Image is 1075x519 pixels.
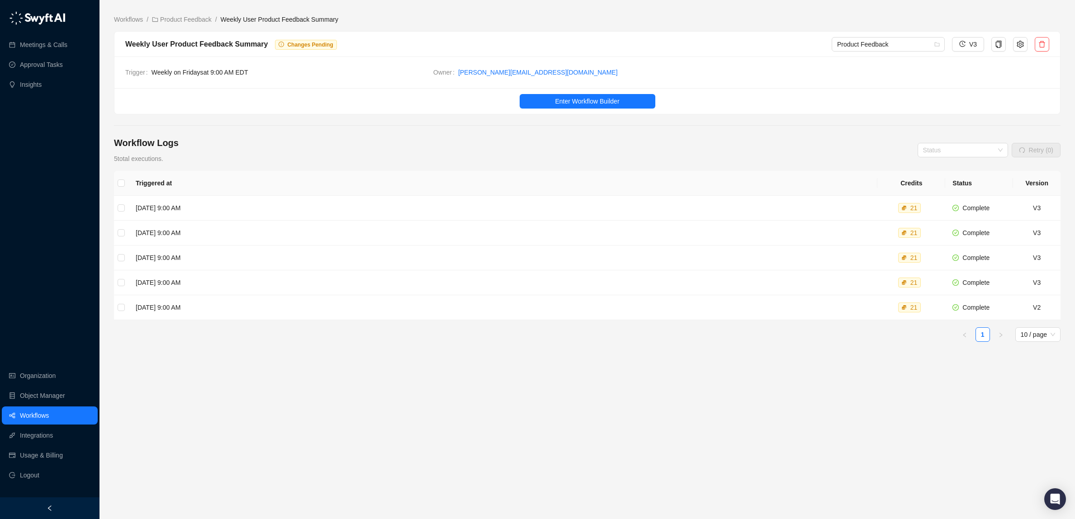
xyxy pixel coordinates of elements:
[128,171,877,196] th: Triggered at
[962,229,990,236] span: Complete
[909,253,919,262] div: 21
[976,328,990,341] a: 1
[909,203,919,212] div: 21
[1013,171,1061,196] th: Version
[962,204,990,212] span: Complete
[555,96,619,106] span: Enter Workflow Builder
[20,426,53,444] a: Integrations
[20,367,56,385] a: Organization
[952,37,984,52] button: V3
[909,303,919,312] div: 21
[215,14,217,24] li: /
[458,67,617,77] a: [PERSON_NAME][EMAIL_ADDRESS][DOMAIN_NAME]
[1038,41,1046,48] span: delete
[221,16,338,23] span: Weekly User Product Feedback Summary
[114,137,179,149] h4: Workflow Logs
[128,270,877,295] td: [DATE] 9:00 AM
[1044,488,1066,510] div: Open Intercom Messenger
[952,230,959,236] span: check-circle
[125,38,268,50] div: Weekly User Product Feedback Summary
[128,245,877,270] td: [DATE] 9:00 AM
[152,67,248,77] span: Weekly on Fridays at 9:00 AM EDT
[877,171,945,196] th: Credits
[945,171,1013,196] th: Status
[279,42,284,47] span: info-circle
[128,295,877,320] td: [DATE] 9:00 AM
[957,327,972,342] li: Previous Page
[128,196,877,221] td: [DATE] 9:00 AM
[998,332,1004,338] span: right
[152,16,158,23] span: folder
[114,155,163,162] span: 5 total executions.
[1013,196,1061,221] td: V3
[1017,41,1024,48] span: setting
[1012,143,1061,157] button: Retry (0)
[957,327,972,342] button: left
[994,327,1008,342] button: right
[994,327,1008,342] li: Next Page
[20,387,65,405] a: Object Manager
[128,221,877,245] td: [DATE] 9:00 AM
[1013,245,1061,270] td: V3
[47,505,53,511] span: left
[952,255,959,261] span: check-circle
[1015,327,1061,342] div: Page Size
[962,332,967,338] span: left
[1013,270,1061,295] td: V3
[20,406,49,425] a: Workflows
[20,36,67,54] a: Meetings & Calls
[837,38,939,51] span: Product Feedback
[9,472,15,478] span: logout
[150,14,213,24] a: folder Product Feedback
[114,94,1060,109] a: Enter Workflow Builder
[20,56,63,74] a: Approval Tasks
[969,39,977,49] span: V3
[952,205,959,211] span: check-circle
[433,67,458,77] span: Owner
[520,94,655,109] button: Enter Workflow Builder
[1013,295,1061,320] td: V2
[112,14,145,24] a: Workflows
[952,279,959,286] span: check-circle
[995,41,1002,48] span: copy
[287,42,333,48] span: Changes Pending
[147,14,148,24] li: /
[976,327,990,342] li: 1
[962,279,990,286] span: Complete
[909,278,919,287] div: 21
[962,304,990,311] span: Complete
[962,254,990,261] span: Complete
[1021,328,1055,341] span: 10 / page
[959,41,966,47] span: history
[20,75,42,94] a: Insights
[952,304,959,311] span: check-circle
[909,228,919,237] div: 21
[125,67,152,77] span: Trigger
[20,446,63,464] a: Usage & Billing
[9,11,66,25] img: logo-05li4sbe.png
[20,466,39,484] span: Logout
[1013,221,1061,245] td: V3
